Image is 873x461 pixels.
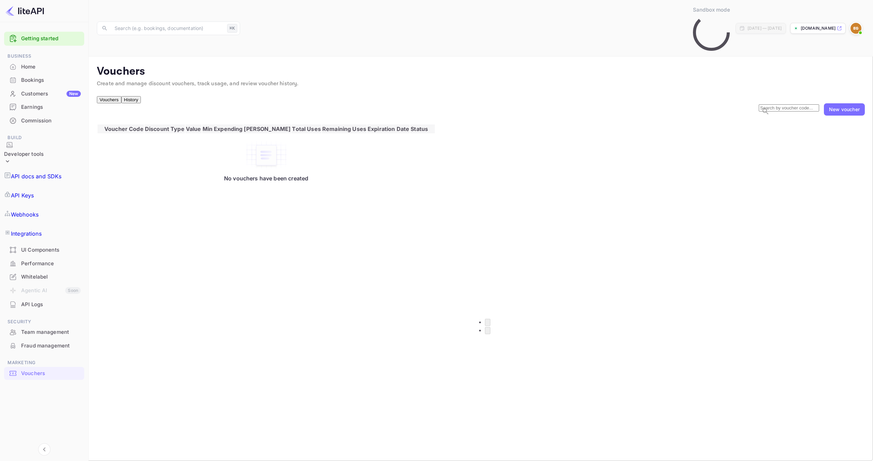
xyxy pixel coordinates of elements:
[4,224,84,243] a: Integrations
[4,367,84,380] a: Vouchers
[97,65,865,78] p: Vouchers
[21,260,81,268] div: Performance
[4,243,84,257] div: UI Components
[4,32,84,46] div: Getting started
[4,270,84,284] div: Whitelabel
[4,87,84,100] a: CustomersNew
[4,60,84,73] a: Home
[4,318,84,326] span: Security
[21,342,81,350] div: Fraud management
[11,172,62,180] p: API docs and SDKs
[322,124,367,133] th: Remaining Uses
[4,270,84,283] a: Whitelabel
[4,298,84,311] a: API Logs
[801,25,835,31] p: [DOMAIN_NAME]
[4,205,84,224] a: Webhooks
[4,257,84,270] a: Performance
[367,124,410,133] th: Expiration Date
[4,167,84,186] a: API docs and SDKs
[4,142,44,167] div: Developer tools
[21,246,81,254] div: UI Components
[4,101,84,114] div: Earnings
[21,35,81,43] a: Getting started
[38,443,50,456] button: Collapse navigation
[4,326,84,339] div: Team management
[21,370,81,377] div: Vouchers
[4,150,44,158] div: Developer tools
[4,87,84,101] div: CustomersNew
[4,74,84,87] div: Bookings
[4,186,84,205] a: API Keys
[4,60,84,74] div: Home
[4,339,84,352] a: Fraud management
[66,91,81,97] div: New
[21,63,81,71] div: Home
[243,124,291,133] th: [PERSON_NAME]
[693,6,730,13] span: Sandbox mode
[104,175,428,182] p: No vouchers have been created
[829,106,860,113] div: New voucher
[4,53,84,60] span: Business
[4,243,84,256] a: UI Components
[21,301,81,309] div: API Logs
[11,229,42,238] p: Integrations
[21,273,81,281] div: Whitelabel
[98,124,144,133] th: Voucher Code
[97,312,865,340] nav: pagination navigation
[227,24,237,33] div: ⌘K
[246,141,287,169] img: No vouchers have been created
[4,339,84,353] div: Fraud management
[4,74,84,86] a: Bookings
[485,319,490,326] button: Go to previous page
[97,80,865,88] p: Create and manage discount vouchers, track usage, and review voucher history.
[21,117,81,125] div: Commission
[4,114,84,128] div: Commission
[292,124,321,133] th: Total Uses
[759,104,819,111] input: Search by voucher code...
[21,90,81,98] div: Customers
[145,124,185,133] th: Discount Type
[202,124,243,133] th: Min Expending
[11,191,34,199] p: API Keys
[4,101,84,113] a: Earnings
[850,23,861,34] img: Eduardo Granados
[5,5,44,16] img: LiteAPI logo
[4,134,84,142] span: Build
[410,124,435,133] th: Status
[121,96,141,103] button: History
[485,327,490,334] button: Go to next page
[4,257,84,270] div: Performance
[4,326,84,338] a: Team management
[11,210,39,219] p: Webhooks
[97,96,121,103] button: Vouchers
[748,25,782,31] div: [DATE] — [DATE]
[4,114,84,127] a: Commission
[21,76,81,84] div: Bookings
[21,328,81,336] div: Team management
[4,359,84,367] span: Marketing
[186,124,202,133] th: Value
[110,21,224,35] input: Search (e.g. bookings, documentation)
[21,103,81,111] div: Earnings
